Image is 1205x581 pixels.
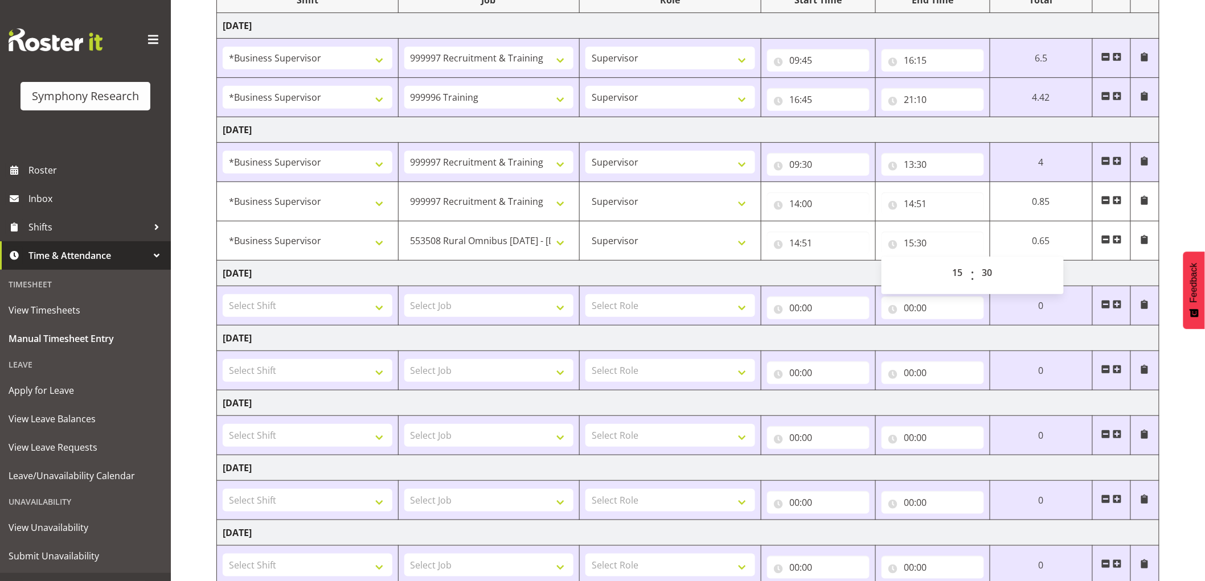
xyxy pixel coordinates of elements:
[882,192,984,215] input: Click to select...
[9,330,162,347] span: Manual Timesheet Entry
[767,361,870,384] input: Click to select...
[990,286,1092,325] td: 0
[882,426,984,449] input: Click to select...
[9,302,162,319] span: View Timesheets
[882,88,984,111] input: Click to select...
[28,162,165,179] span: Roster
[28,247,148,264] span: Time & Attendance
[990,39,1092,78] td: 6.5
[882,49,984,72] input: Click to select...
[882,232,984,254] input: Click to select...
[767,49,870,72] input: Click to select...
[217,325,1159,351] td: [DATE]
[990,143,1092,182] td: 4
[990,351,1092,390] td: 0
[767,232,870,254] input: Click to select...
[990,221,1092,261] td: 0.65
[9,467,162,484] span: Leave/Unavailability Calendar
[3,296,168,324] a: View Timesheets
[1183,252,1205,329] button: Feedback - Show survey
[882,296,984,319] input: Click to select...
[767,491,870,514] input: Click to select...
[970,261,974,290] span: :
[767,153,870,176] input: Click to select...
[32,88,139,105] div: Symphony Research
[990,481,1092,520] td: 0
[3,542,168,570] a: Submit Unavailability
[217,261,1159,286] td: [DATE]
[3,461,168,490] a: Leave/Unavailability Calendar
[1189,263,1199,303] span: Feedback
[3,353,168,376] div: Leave
[882,153,984,176] input: Click to select...
[767,426,870,449] input: Click to select...
[217,13,1159,39] td: [DATE]
[882,491,984,514] input: Click to select...
[217,117,1159,143] td: [DATE]
[217,390,1159,416] td: [DATE]
[767,556,870,579] input: Click to select...
[9,519,162,536] span: View Unavailability
[882,556,984,579] input: Click to select...
[767,88,870,111] input: Click to select...
[990,416,1092,455] td: 0
[9,439,162,456] span: View Leave Requests
[28,190,165,207] span: Inbox
[3,490,168,513] div: Unavailability
[767,296,870,319] input: Click to select...
[217,520,1159,546] td: [DATE]
[217,455,1159,481] td: [DATE]
[990,78,1092,117] td: 4.42
[3,376,168,405] a: Apply for Leave
[3,513,168,542] a: View Unavailability
[990,182,1092,221] td: 0.85
[882,361,984,384] input: Click to select...
[28,219,148,236] span: Shifts
[3,405,168,433] a: View Leave Balances
[9,382,162,399] span: Apply for Leave
[3,324,168,353] a: Manual Timesheet Entry
[9,547,162,564] span: Submit Unavailability
[3,273,168,296] div: Timesheet
[9,410,162,427] span: View Leave Balances
[767,192,870,215] input: Click to select...
[9,28,103,51] img: Rosterit website logo
[3,433,168,461] a: View Leave Requests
